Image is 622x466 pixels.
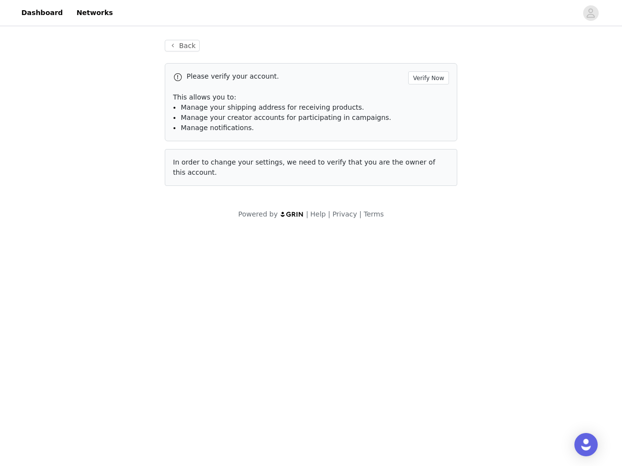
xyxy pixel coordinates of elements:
img: logo [280,211,304,217]
span: Manage your shipping address for receiving products. [181,103,364,111]
a: Help [311,210,326,218]
a: Terms [363,210,383,218]
p: This allows you to: [173,92,449,102]
span: In order to change your settings, we need to verify that you are the owner of this account. [173,158,435,176]
a: Privacy [332,210,357,218]
a: Networks [70,2,119,24]
p: Please verify your account. [187,71,404,82]
span: Manage your creator accounts for participating in campaigns. [181,114,391,121]
div: avatar [586,5,595,21]
span: Powered by [238,210,277,218]
button: Verify Now [408,71,449,84]
a: Dashboard [16,2,69,24]
span: | [359,210,362,218]
span: | [306,210,309,218]
div: Open Intercom Messenger [574,433,598,456]
span: | [328,210,330,218]
span: Manage notifications. [181,124,254,132]
button: Back [165,40,200,51]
